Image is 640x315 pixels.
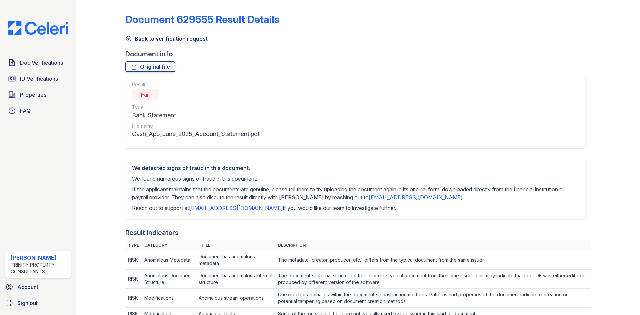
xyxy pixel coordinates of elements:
span: Doc Verifications [20,59,63,67]
div: [PERSON_NAME] [11,254,68,262]
div: File name [132,123,260,129]
td: The document's internal structure differs from the typical document from the same issuer. This ma... [275,270,590,289]
td: Document has anomalous internal structure [196,270,275,289]
td: RISK [125,289,142,308]
div: Bank Statement [132,111,260,120]
td: Unexpected anomalies within the document's construction methods. Patterns and properties of the d... [275,289,590,308]
th: Description [275,240,590,251]
span: Properties [20,91,46,99]
div: Result [132,81,260,88]
td: Modifications [142,289,196,308]
th: Title [196,240,275,251]
span: Sign out [17,299,38,307]
td: The metadata (creator, producer, etc.) differs from the typical document from the same issuer. [275,251,590,270]
a: Original file [125,61,175,72]
td: Document has anomalous metadata [196,251,275,270]
td: RISK [125,270,142,289]
th: Type [125,240,142,251]
a: Properties [5,88,71,101]
a: [EMAIL_ADDRESS][DOMAIN_NAME] [369,194,463,201]
a: [EMAIL_ADDRESS][DOMAIN_NAME] [189,205,283,211]
span: ID Verifications [20,75,58,83]
img: CE_Logo_Blue-a8612792a0a2168367f1c8372b55b34899dd931a85d93a1a3d3e32e68fde9ad4.png [3,21,73,35]
p: Reach out to support at if you would like our team to investigate further. [132,204,579,212]
p: We found numerous signs of fraud in this document. [132,175,579,183]
span: Account [17,283,38,291]
div: Trinity Property Consultants [11,262,68,275]
div: Type [132,104,260,111]
div: Fail [132,89,159,100]
div: Document info [125,49,591,59]
a: Sign out [3,296,73,310]
a: Doc Verifications [5,56,71,69]
div: Result Indicators [125,228,179,237]
span: . [463,194,464,201]
a: ID Verifications [5,72,71,85]
td: Anomalous Document Structure [142,270,196,289]
a: Account [3,280,73,294]
th: Category [142,240,196,251]
a: FAQ [5,104,71,117]
td: Anomalous stream operations [196,289,275,308]
td: Anomalous Metadata [142,251,196,270]
div: We detected signs of fraud in this document. [132,164,579,172]
a: Back to verification request [125,35,208,43]
a: Document 629555 Result Details [125,13,279,25]
td: RISK [125,251,142,270]
div: Cash_App_June_2025_Account_Statement.pdf [132,129,260,139]
span: FAQ [20,107,31,115]
p: If the applicant maintains that the documents are genuine, please tell them to try uploading the ... [132,185,579,201]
